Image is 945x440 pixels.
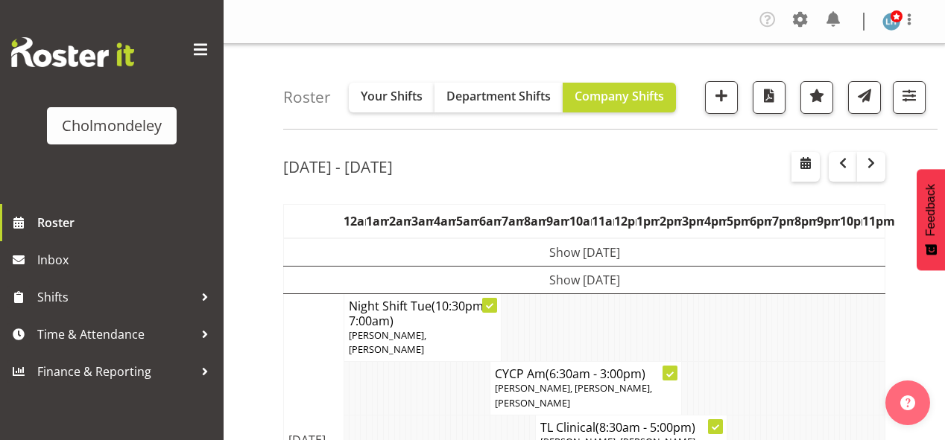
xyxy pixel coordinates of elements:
[37,249,216,271] span: Inbox
[495,366,677,381] h4: CYCP Am
[862,205,885,239] th: 11pm
[37,323,194,345] span: Time & Attendance
[660,205,682,239] th: 2pm
[546,205,569,239] th: 9am
[595,419,695,436] span: (8:30am - 5:00pm)
[753,81,786,114] button: Download a PDF of the roster according to the set date range.
[614,205,636,239] th: 12pm
[283,89,331,106] h4: Roster
[592,205,614,239] th: 11am
[540,420,722,435] h4: TL Clinical
[411,205,434,239] th: 3am
[524,205,546,239] th: 8am
[546,366,645,382] span: (6:30am - 3:00pm)
[682,205,704,239] th: 3pm
[389,205,411,239] th: 2am
[791,152,820,182] button: Select a specific date within the roster.
[434,83,563,112] button: Department Shifts
[794,205,817,239] th: 8pm
[62,115,162,137] div: Cholmondeley
[924,184,938,236] span: Feedback
[848,81,881,114] button: Send a list of all shifts for the selected filtered period to all rostered employees.
[37,286,194,308] span: Shifts
[456,205,478,239] th: 5am
[772,205,794,239] th: 7pm
[349,83,434,112] button: Your Shifts
[361,88,423,104] span: Your Shifts
[704,205,727,239] th: 4pm
[882,13,900,31] img: lisa-hurry756.jpg
[284,267,885,294] td: Show [DATE]
[750,205,772,239] th: 6pm
[37,360,194,383] span: Finance & Reporting
[502,205,524,239] th: 7am
[817,205,839,239] th: 9pm
[37,211,216,234] span: Roster
[563,83,676,112] button: Company Shifts
[446,88,551,104] span: Department Shifts
[840,205,862,239] th: 10pm
[893,81,926,114] button: Filter Shifts
[344,205,366,239] th: 12am
[434,205,456,239] th: 4am
[569,205,592,239] th: 10am
[284,238,885,267] td: Show [DATE]
[800,81,833,114] button: Highlight an important date within the roster.
[900,395,915,410] img: help-xxl-2.png
[283,157,393,176] h2: [DATE] - [DATE]
[575,88,664,104] span: Company Shifts
[349,328,426,356] span: [PERSON_NAME], [PERSON_NAME]
[366,205,388,239] th: 1am
[727,205,749,239] th: 5pm
[349,298,490,329] span: (10:30pm - 7:00am)
[636,205,659,239] th: 1pm
[917,169,945,270] button: Feedback - Show survey
[705,81,738,114] button: Add a new shift
[349,299,497,328] h4: Night Shift Tue
[11,37,134,67] img: Rosterit website logo
[479,205,502,239] th: 6am
[495,381,652,409] span: [PERSON_NAME], [PERSON_NAME], [PERSON_NAME]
